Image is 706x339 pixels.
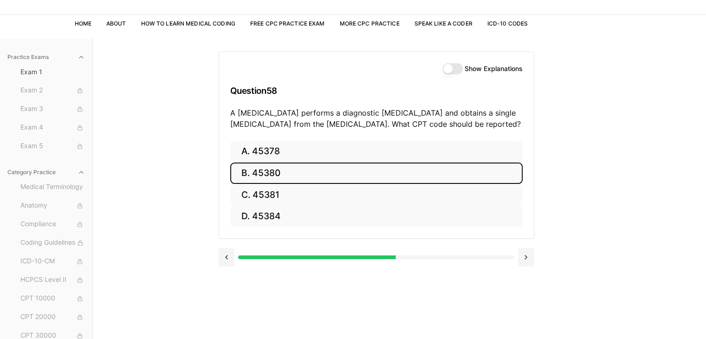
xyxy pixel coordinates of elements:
[17,254,89,269] button: ICD-10-CM
[17,139,89,154] button: Exam 5
[141,20,235,27] a: How to Learn Medical Coding
[20,293,85,304] span: CPT 10000
[20,67,85,77] span: Exam 1
[17,120,89,135] button: Exam 4
[20,182,85,192] span: Medical Terminology
[230,107,523,130] p: A [MEDICAL_DATA] performs a diagnostic [MEDICAL_DATA] and obtains a single [MEDICAL_DATA] from th...
[17,217,89,232] button: Compliance
[230,77,523,104] h3: Question 58
[339,20,399,27] a: More CPC Practice
[17,83,89,98] button: Exam 2
[20,85,85,96] span: Exam 2
[230,206,523,228] button: D. 45384
[230,163,523,184] button: B. 45380
[20,219,85,229] span: Compliance
[250,20,325,27] a: Free CPC Practice Exam
[415,20,473,27] a: Speak Like a Coder
[20,104,85,114] span: Exam 3
[465,65,523,72] label: Show Explanations
[17,65,89,79] button: Exam 1
[20,312,85,322] span: CPT 20000
[17,273,89,287] button: HCPCS Level II
[17,180,89,195] button: Medical Terminology
[17,291,89,306] button: CPT 10000
[17,235,89,250] button: Coding Guidelines
[20,238,85,248] span: Coding Guidelines
[487,20,528,27] a: ICD-10 Codes
[20,123,85,133] span: Exam 4
[20,275,85,285] span: HCPCS Level II
[20,141,85,151] span: Exam 5
[17,102,89,117] button: Exam 3
[230,141,523,163] button: A. 45378
[4,165,89,180] button: Category Practice
[17,310,89,325] button: CPT 20000
[17,198,89,213] button: Anatomy
[75,20,91,27] a: Home
[20,256,85,267] span: ICD-10-CM
[20,201,85,211] span: Anatomy
[230,184,523,206] button: C. 45381
[4,50,89,65] button: Practice Exams
[106,20,126,27] a: About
